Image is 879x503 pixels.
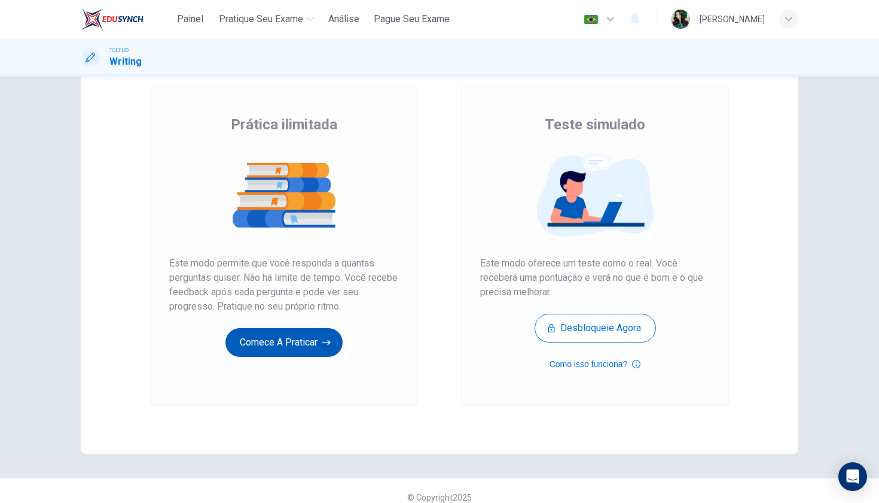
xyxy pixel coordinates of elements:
[374,12,450,26] span: Pague Seu Exame
[177,12,203,26] span: Painel
[169,256,399,314] span: Este modo permite que você responda a quantas perguntas quiser. Não há limite de tempo. Você rece...
[480,256,710,299] span: Este modo oferece um teste como o real. Você receberá uma pontuação e verá no que é bom e o que p...
[214,8,319,30] button: Pratique seu exame
[369,8,454,30] button: Pague Seu Exame
[81,7,171,31] a: EduSynch logo
[838,462,867,491] div: Open Intercom Messenger
[407,493,472,502] span: © Copyright 2025
[535,314,656,343] button: Desbloqueie agora
[550,357,641,371] button: Como isso funciona?
[328,12,359,26] span: Análise
[81,7,144,31] img: EduSynch logo
[545,115,645,134] span: Teste simulado
[109,54,142,69] h1: Writing
[700,12,765,26] div: [PERSON_NAME]
[219,12,303,26] span: Pratique seu exame
[584,15,599,24] img: pt
[225,328,343,357] button: Comece a praticar
[109,46,129,54] span: TOEFL®
[171,8,209,30] button: Painel
[231,115,337,134] span: Prática ilimitada
[671,10,690,29] img: Profile picture
[323,8,364,30] button: Análise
